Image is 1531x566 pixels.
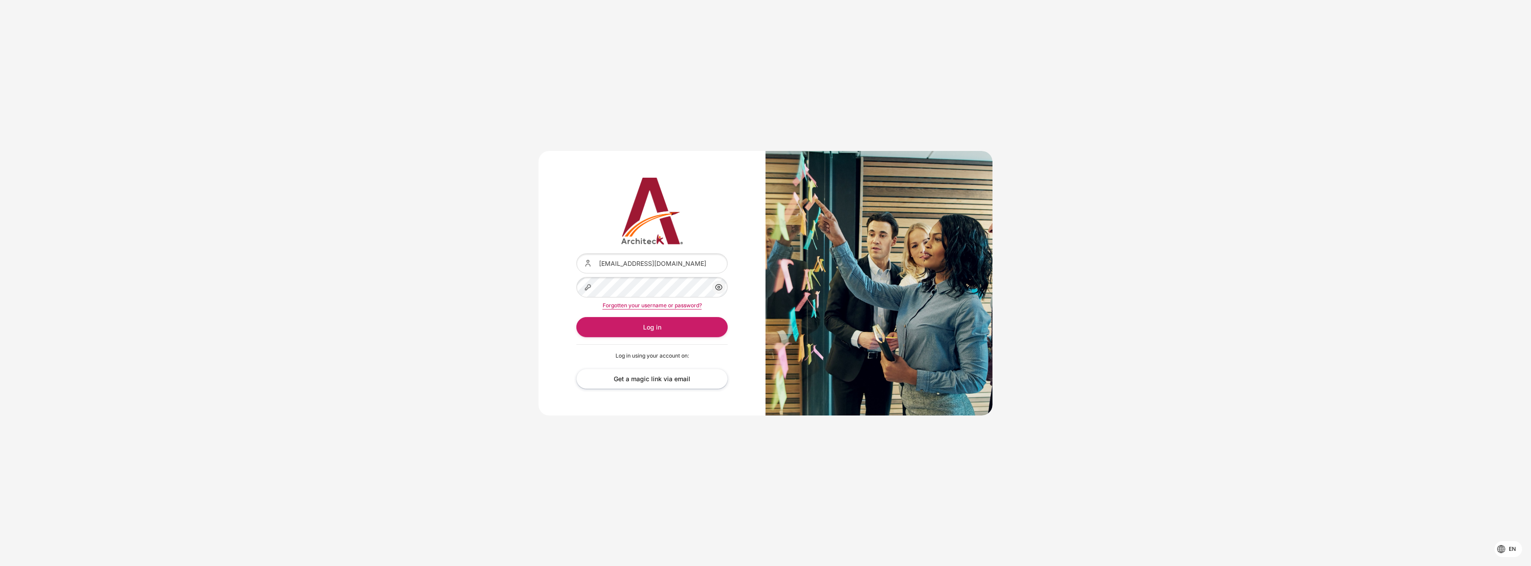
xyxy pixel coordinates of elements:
[576,317,728,337] button: Log in
[1509,545,1516,553] span: en
[576,253,728,273] input: Username or email
[576,178,728,244] a: Architeck 12 Architeck 12
[576,369,728,389] a: Get a magic link via email
[1495,541,1522,557] button: Languages
[603,302,702,309] a: Forgotten your username or password?
[576,352,728,360] p: Log in using your account on:
[576,178,728,244] img: Architeck 12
